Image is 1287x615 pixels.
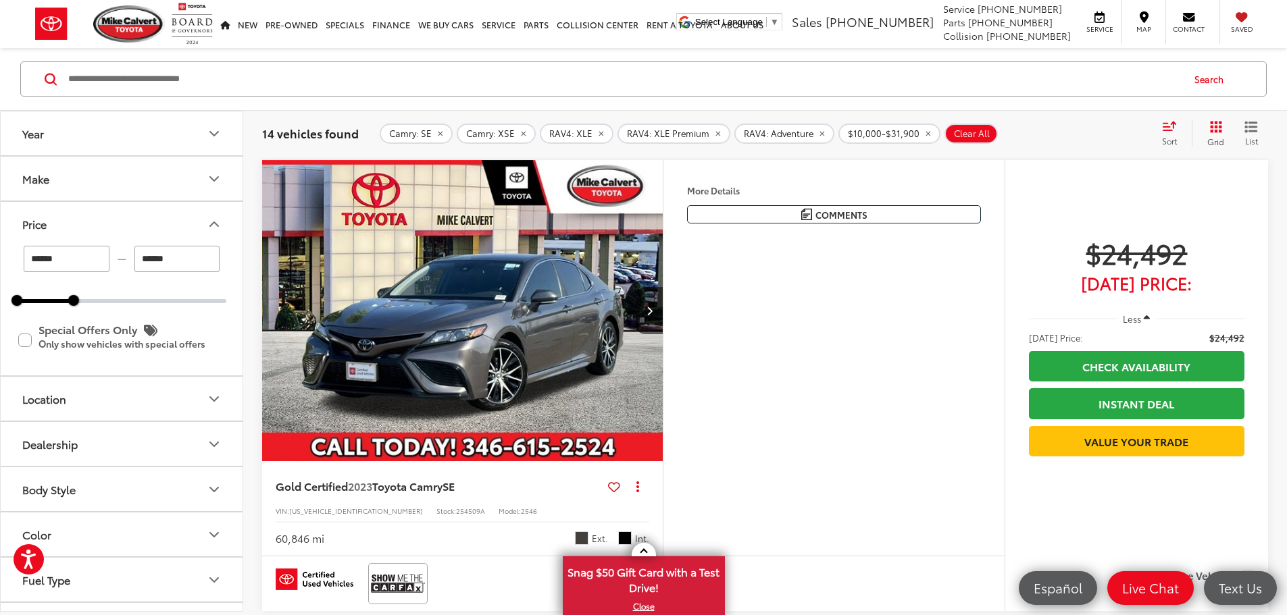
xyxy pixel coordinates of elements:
p: Only show vehicles with special offers [39,340,225,349]
button: Select sort value [1155,120,1192,147]
div: 60,846 mi [276,531,324,546]
button: Fuel TypeFuel Type [1,558,244,601]
a: 2023 Toyota Camry SE2023 Toyota Camry SE2023 Toyota Camry SE2023 Toyota Camry SE [261,160,664,461]
span: 2546 [521,506,537,516]
span: [PHONE_NUMBER] [986,29,1071,43]
div: Price [22,217,47,230]
button: Actions [626,475,649,498]
div: Make [22,172,49,185]
div: Location [206,391,222,407]
span: 254509A [456,506,485,516]
span: $10,000-$31,900 [848,128,919,139]
span: Ext. [592,532,608,545]
span: Live Chat [1115,579,1186,596]
div: Dealership [206,436,222,452]
button: ColorColor [1,512,244,556]
a: Live Chat [1107,571,1194,605]
span: Predawn Gray Mica [575,531,588,545]
span: Map [1129,24,1159,34]
span: VIN: [276,506,289,516]
img: 2023 Toyota Camry SE [261,160,664,462]
span: [US_VEHICLE_IDENTIFICATION_NUMBER] [289,506,423,516]
input: Search by Make, Model, or Keyword [67,63,1182,95]
span: Snag $50 Gift Card with a Test Drive! [564,558,724,599]
div: Year [206,126,222,142]
span: List [1244,135,1258,146]
span: 2023 [348,478,372,493]
button: YearYear [1,111,244,155]
img: View CARFAX report [371,566,425,601]
button: remove 10000-31900 [838,124,940,144]
span: [PHONE_NUMBER] [978,2,1062,16]
span: [PHONE_NUMBER] [826,13,934,30]
span: Service [943,2,975,16]
div: Body Style [22,483,76,496]
span: Black [618,531,632,545]
span: Camry: XSE [466,128,515,139]
div: Dealership [22,437,78,450]
span: Model: [499,506,521,516]
input: maximum Buy price [134,246,220,272]
img: Toyota Certified Used Vehicles [276,568,353,590]
span: [PHONE_NUMBER] [968,16,1053,29]
span: RAV4: Adventure [744,128,813,139]
span: Camry: SE [389,128,432,139]
input: minimum Buy price [24,246,109,272]
span: Sales [792,13,822,30]
span: Text Us [1212,579,1269,596]
span: RAV4: XLE Premium [627,128,709,139]
div: Price [206,216,222,232]
span: Stock: [436,506,456,516]
label: Special Offers Only [18,318,225,362]
span: [DATE] Price: [1029,276,1244,290]
span: dropdown dots [636,481,639,491]
a: Instant Deal [1029,388,1244,419]
span: Parts [943,16,965,29]
span: Comments [815,209,867,221]
button: Next image [636,287,663,334]
div: Color [206,527,222,543]
span: Int. [635,532,649,545]
button: remove RAV4: Adventure [734,124,834,144]
span: Gold Certified [276,478,348,493]
label: Compare Vehicle [1149,570,1255,583]
button: PricePrice [1,202,244,246]
span: [DATE] Price: [1029,331,1083,344]
button: remove Camry: SE [380,124,453,144]
div: Make [206,171,222,187]
span: Contact [1173,24,1205,34]
a: Check Availability [1029,351,1244,381]
a: Text Us [1204,571,1277,605]
span: Collision [943,29,984,43]
span: Service [1084,24,1115,34]
div: 2023 Toyota Camry SE 0 [261,160,664,461]
button: Less [1117,306,1157,331]
span: — [113,253,130,265]
button: List View [1234,120,1268,147]
div: Fuel Type [206,572,222,588]
span: SE [443,478,455,493]
div: Year [22,127,44,140]
span: Clear All [954,128,990,139]
span: ▼ [770,17,779,27]
div: Location [22,392,66,405]
span: RAV4: XLE [549,128,592,139]
span: 14 vehicles found [262,125,359,141]
span: Grid [1207,136,1224,147]
h4: More Details [687,186,981,195]
a: Value Your Trade [1029,426,1244,456]
button: Body StyleBody Style [1,467,244,511]
img: Mike Calvert Toyota [93,5,165,43]
button: remove RAV4: XLE [540,124,613,144]
div: Body Style [206,481,222,498]
div: Color [22,528,51,541]
span: Less [1123,313,1141,325]
button: MakeMake [1,157,244,200]
span: Español [1027,579,1089,596]
button: Comments [687,205,981,223]
span: Saved [1227,24,1257,34]
button: remove Camry: XSE [457,124,536,144]
span: Toyota Camry [372,478,443,493]
img: Comments [801,209,812,220]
